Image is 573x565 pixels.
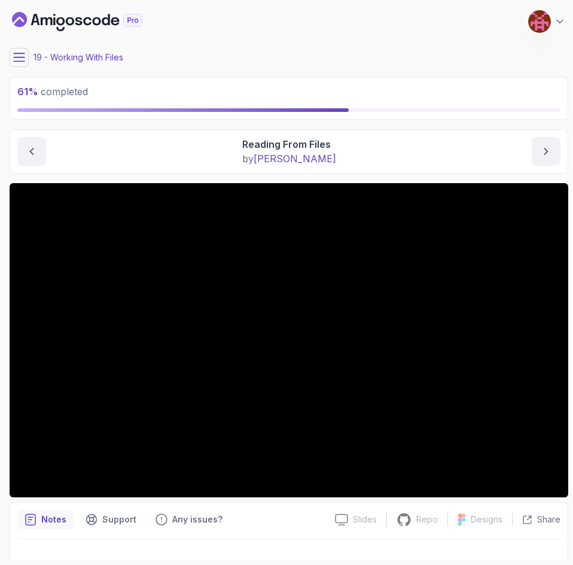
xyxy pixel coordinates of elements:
button: next content [532,137,560,166]
p: Designs [471,514,502,525]
a: Dashboard [12,12,170,31]
img: user profile image [528,10,551,33]
button: notes button [17,510,74,529]
iframe: 3 - Reading from Files [10,183,568,497]
p: Any issues? [172,514,223,525]
p: Notes [41,514,66,525]
span: [PERSON_NAME] [254,153,336,165]
button: Feedback button [148,510,230,529]
button: Share [512,514,560,525]
p: by [242,151,336,166]
p: 19 - Working With Files [33,51,123,63]
span: completed [17,86,88,98]
button: Support button [78,510,144,529]
p: Repo [416,514,438,525]
p: Slides [353,514,377,525]
span: 61 % [17,86,38,98]
p: Reading From Files [242,137,336,151]
button: user profile image [528,10,566,34]
p: Share [537,514,560,525]
p: Support [102,514,136,525]
button: previous content [17,137,46,166]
